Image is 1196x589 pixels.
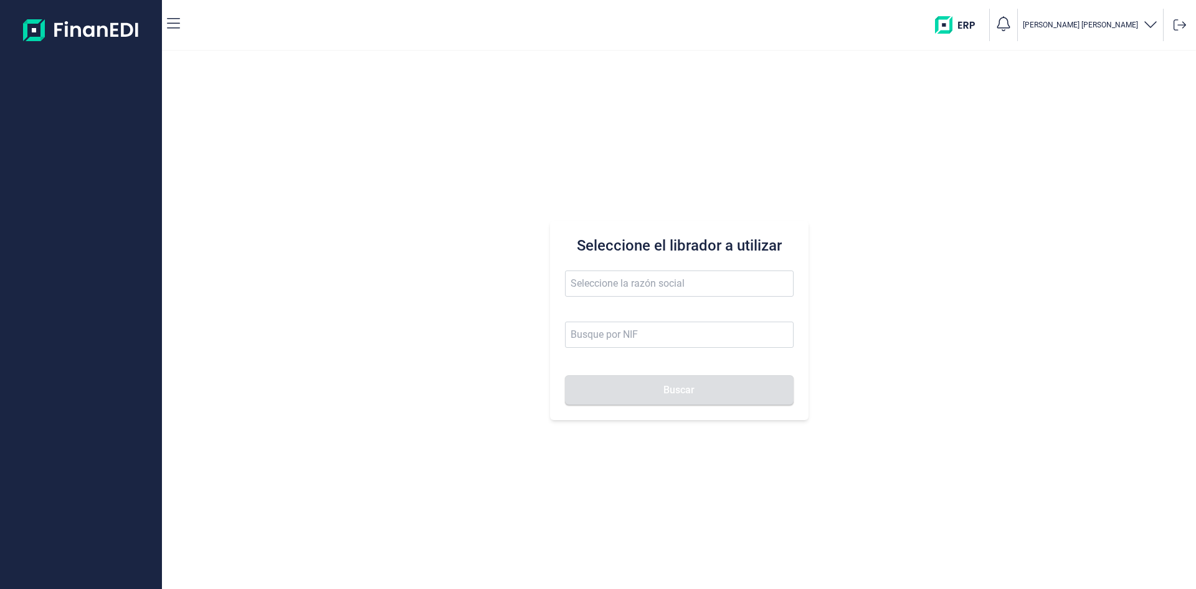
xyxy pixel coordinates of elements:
[565,236,794,256] h3: Seleccione el librador a utilizar
[565,271,794,297] input: Seleccione la razón social
[565,322,794,348] input: Busque por NIF
[1023,16,1158,34] button: [PERSON_NAME] [PERSON_NAME]
[1023,20,1138,30] p: [PERSON_NAME] [PERSON_NAME]
[935,16,984,34] img: erp
[663,385,695,395] span: Buscar
[23,10,140,50] img: Logo de aplicación
[565,375,794,405] button: Buscar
